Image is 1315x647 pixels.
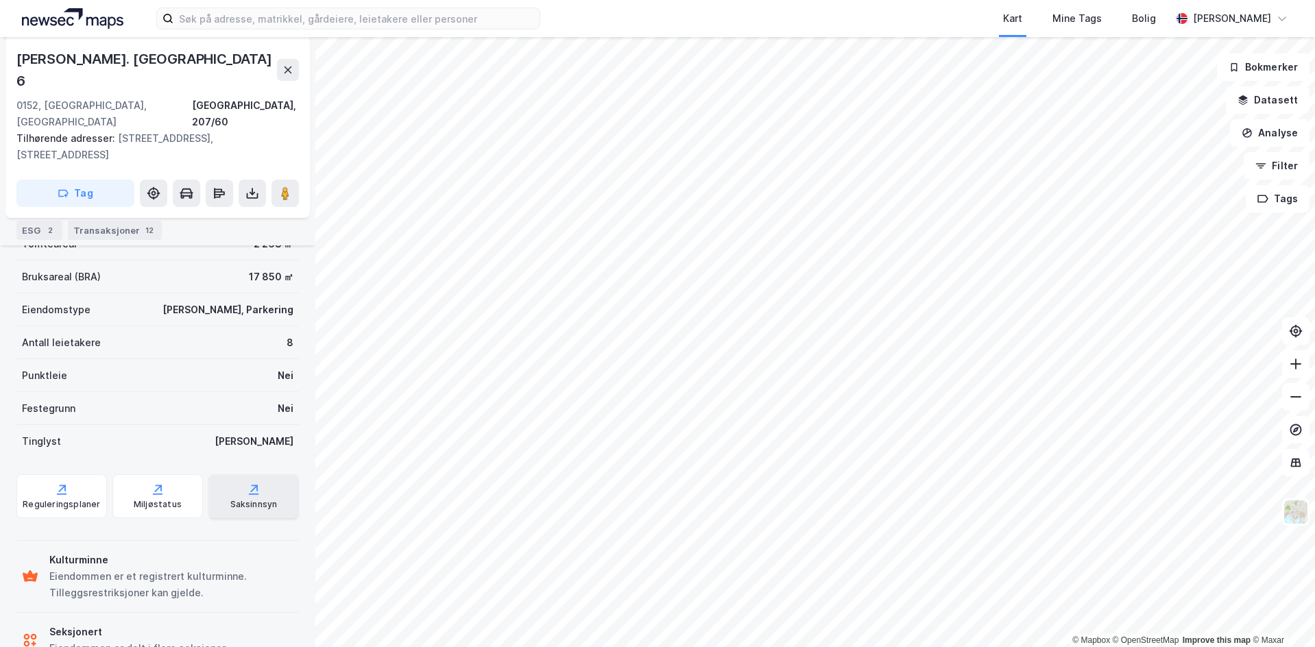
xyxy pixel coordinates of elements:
[1230,119,1310,147] button: Analyse
[23,499,100,510] div: Reguleringsplaner
[143,223,156,237] div: 12
[22,433,61,450] div: Tinglyst
[230,499,278,510] div: Saksinnsyn
[1244,152,1310,180] button: Filter
[1183,635,1251,645] a: Improve this map
[43,223,57,237] div: 2
[16,48,277,92] div: [PERSON_NAME]. [GEOGRAPHIC_DATA] 6
[22,269,101,285] div: Bruksareal (BRA)
[1246,581,1315,647] iframe: Chat Widget
[134,499,182,510] div: Miljøstatus
[1226,86,1310,114] button: Datasett
[22,367,67,384] div: Punktleie
[1246,185,1310,212] button: Tags
[16,221,62,240] div: ESG
[1072,635,1110,645] a: Mapbox
[16,130,288,163] div: [STREET_ADDRESS], [STREET_ADDRESS]
[1217,53,1310,81] button: Bokmerker
[68,221,162,240] div: Transaksjoner
[49,552,293,568] div: Kulturminne
[16,97,192,130] div: 0152, [GEOGRAPHIC_DATA], [GEOGRAPHIC_DATA]
[278,367,293,384] div: Nei
[1193,10,1271,27] div: [PERSON_NAME]
[192,97,299,130] div: [GEOGRAPHIC_DATA], 207/60
[16,132,118,144] span: Tilhørende adresser:
[173,8,540,29] input: Søk på adresse, matrikkel, gårdeiere, leietakere eller personer
[1113,635,1179,645] a: OpenStreetMap
[1283,499,1309,525] img: Z
[16,180,134,207] button: Tag
[278,400,293,417] div: Nei
[215,433,293,450] div: [PERSON_NAME]
[22,334,101,351] div: Antall leietakere
[1132,10,1156,27] div: Bolig
[162,302,293,318] div: [PERSON_NAME], Parkering
[1052,10,1102,27] div: Mine Tags
[22,302,91,318] div: Eiendomstype
[49,568,293,601] div: Eiendommen er et registrert kulturminne. Tilleggsrestriksjoner kan gjelde.
[22,8,123,29] img: logo.a4113a55bc3d86da70a041830d287a7e.svg
[287,334,293,351] div: 8
[249,269,293,285] div: 17 850 ㎡
[49,624,226,640] div: Seksjonert
[1003,10,1022,27] div: Kart
[22,400,75,417] div: Festegrunn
